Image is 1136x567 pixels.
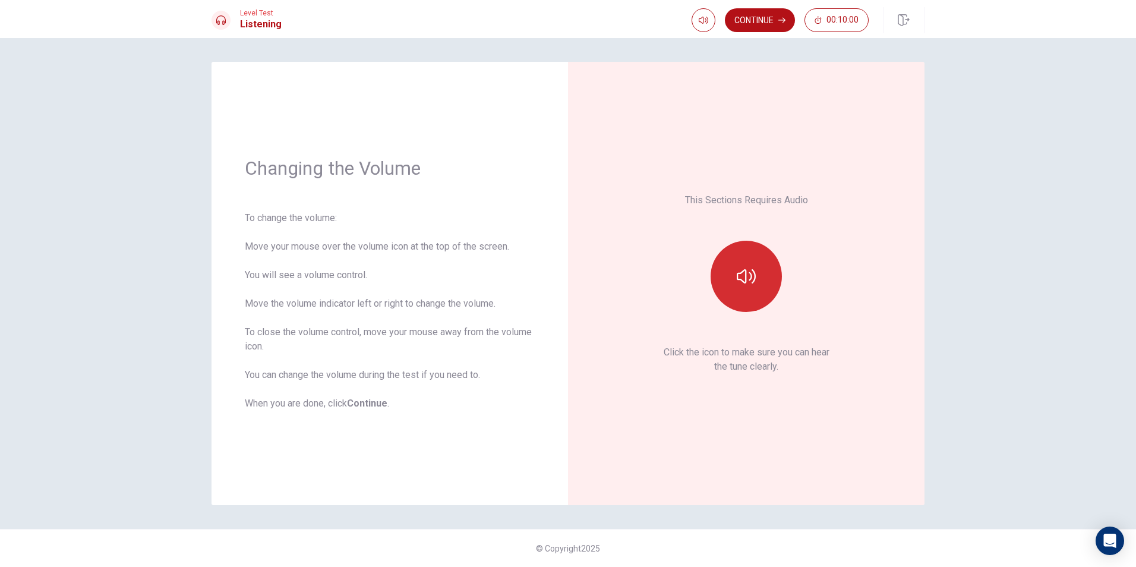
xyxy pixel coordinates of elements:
[826,15,859,25] span: 00:10:00
[804,8,869,32] button: 00:10:00
[664,345,829,374] p: Click the icon to make sure you can hear the tune clearly.
[725,8,795,32] button: Continue
[536,544,600,553] span: © Copyright 2025
[1096,527,1124,555] div: Open Intercom Messenger
[245,211,535,411] div: To change the volume: Move your mouse over the volume icon at the top of the screen. You will see...
[240,9,282,17] span: Level Test
[347,398,387,409] b: Continue
[685,193,808,207] p: This Sections Requires Audio
[240,17,282,31] h1: Listening
[245,156,535,180] h1: Changing the Volume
